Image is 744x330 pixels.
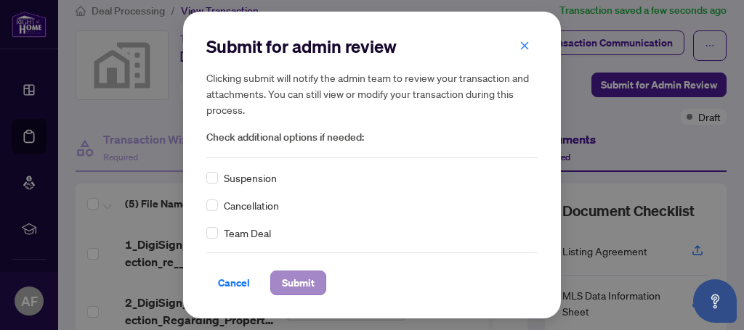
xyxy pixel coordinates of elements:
span: Cancellation [224,197,279,213]
span: Submit [282,271,315,294]
h5: Clicking submit will notify the admin team to review your transaction and attachments. You can st... [206,70,538,117]
h2: Submit for admin review [206,35,538,58]
span: Cancel [218,271,250,294]
span: Team Deal [224,225,271,241]
button: Submit [270,271,326,295]
span: Check additional options if needed: [206,129,538,146]
button: Open asap [693,279,737,323]
span: close [519,41,530,51]
button: Cancel [206,271,262,295]
span: Suspension [224,170,277,186]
